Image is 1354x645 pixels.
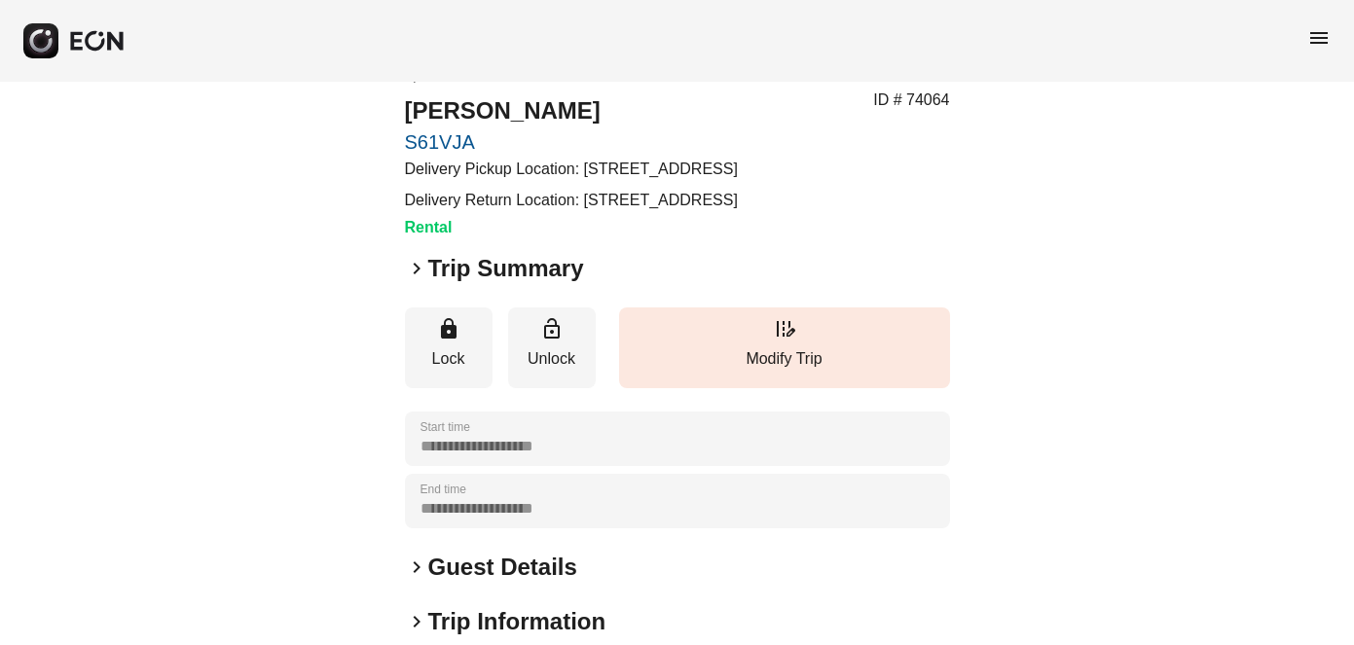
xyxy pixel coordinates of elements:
button: Lock [405,307,493,388]
p: Lock [415,347,483,371]
button: Unlock [508,307,596,388]
p: Unlock [518,347,586,371]
span: lock_open [540,317,564,340]
span: keyboard_arrow_right [405,610,428,633]
a: S61VJA [405,130,738,154]
p: Modify Trip [629,347,940,371]
p: Delivery Return Location: [STREET_ADDRESS] [405,189,738,212]
h2: Trip Summary [428,253,584,284]
h3: Rental [405,216,738,239]
span: keyboard_arrow_right [405,555,428,579]
span: keyboard_arrow_right [405,257,428,280]
p: ID # 74064 [873,89,949,112]
h2: Trip Information [428,606,606,637]
span: lock [437,317,460,340]
h2: Guest Details [428,552,577,583]
button: Modify Trip [619,307,950,388]
span: edit_road [773,317,796,340]
p: Delivery Pickup Location: [STREET_ADDRESS] [405,158,738,181]
span: menu [1307,26,1331,50]
h2: [PERSON_NAME] [405,95,738,126]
